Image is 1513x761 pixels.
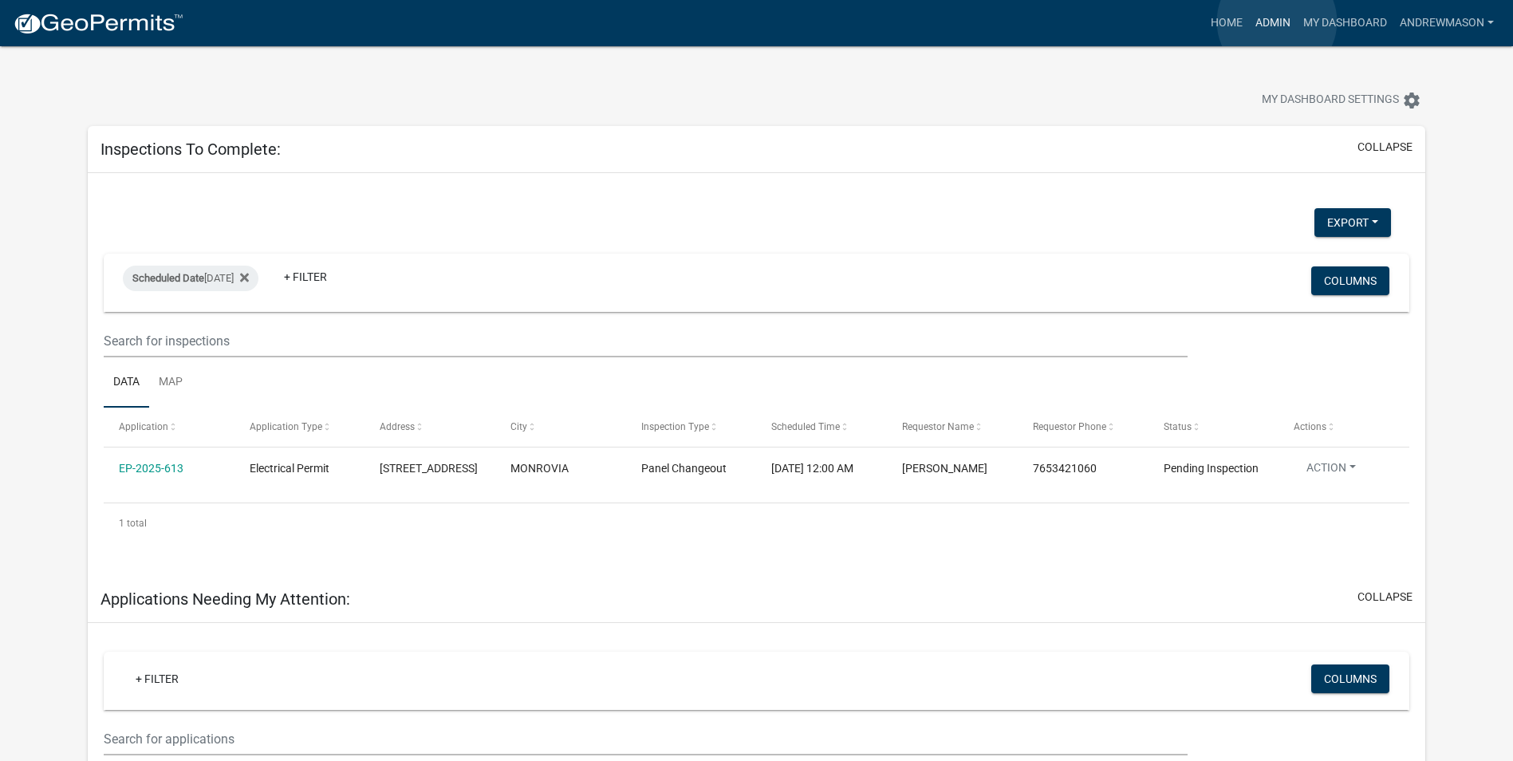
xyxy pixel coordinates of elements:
[641,462,727,475] span: Panel Changeout
[510,421,527,432] span: City
[1249,8,1297,38] a: Admin
[771,421,840,432] span: Scheduled Time
[100,589,350,609] h5: Applications Needing My Attention:
[123,266,258,291] div: [DATE]
[119,462,183,475] a: EP-2025-613
[104,357,149,408] a: Data
[149,357,192,408] a: Map
[104,723,1188,755] input: Search for applications
[1262,91,1399,110] span: My Dashboard Settings
[250,462,329,475] span: Electrical Permit
[104,408,234,446] datatable-header-cell: Application
[902,421,974,432] span: Requestor Name
[123,664,191,693] a: + Filter
[1393,8,1500,38] a: AndrewMason
[1148,408,1279,446] datatable-header-cell: Status
[1204,8,1249,38] a: Home
[1279,408,1409,446] datatable-header-cell: Actions
[1033,462,1097,475] span: 7653421060
[250,421,322,432] span: Application Type
[1033,421,1106,432] span: Requestor Phone
[495,408,626,446] datatable-header-cell: City
[132,272,204,284] span: Scheduled Date
[1311,266,1389,295] button: Columns
[380,462,478,475] span: 7980 N BALTIMORE RD
[104,325,1188,357] input: Search for inspections
[1164,421,1192,432] span: Status
[1314,208,1391,237] button: Export
[234,408,365,446] datatable-header-cell: Application Type
[364,408,495,446] datatable-header-cell: Address
[1357,589,1413,605] button: collapse
[1018,408,1149,446] datatable-header-cell: Requestor Phone
[1311,664,1389,693] button: Columns
[626,408,757,446] datatable-header-cell: Inspection Type
[1294,459,1369,483] button: Action
[100,140,281,159] h5: Inspections To Complete:
[380,421,415,432] span: Address
[641,421,709,432] span: Inspection Type
[88,173,1425,575] div: collapse
[1297,8,1393,38] a: My Dashboard
[1357,139,1413,156] button: collapse
[756,408,887,446] datatable-header-cell: Scheduled Time
[119,421,168,432] span: Application
[771,462,853,475] span: 10/09/2025, 12:00 AM
[887,408,1018,446] datatable-header-cell: Requestor Name
[510,462,569,475] span: MONROVIA
[1249,85,1434,116] button: My Dashboard Settingssettings
[1164,462,1259,475] span: Pending Inspection
[271,262,340,291] a: + Filter
[1294,421,1326,432] span: Actions
[104,503,1409,543] div: 1 total
[902,462,987,475] span: William Walls
[1402,91,1421,110] i: settings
